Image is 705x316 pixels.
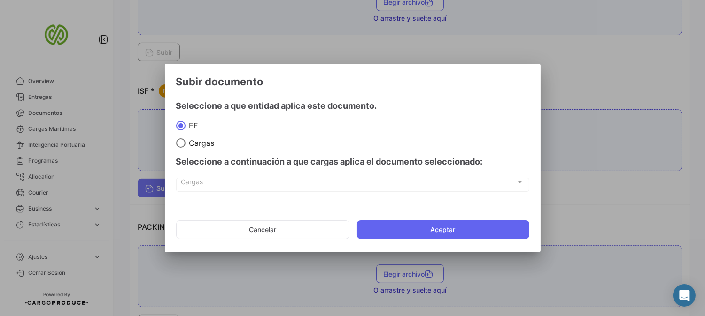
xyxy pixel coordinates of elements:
h4: Seleccione a que entidad aplica este documento. [176,99,529,113]
h3: Subir documento [176,75,529,88]
button: Cancelar [176,220,349,239]
span: EE [186,121,199,130]
h4: Seleccione a continuación a que cargas aplica el documento seleccionado: [176,155,529,168]
span: Cargas [186,138,215,148]
div: Abrir Intercom Messenger [673,284,696,307]
span: Cargas [181,180,516,188]
button: Aceptar [357,220,529,239]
